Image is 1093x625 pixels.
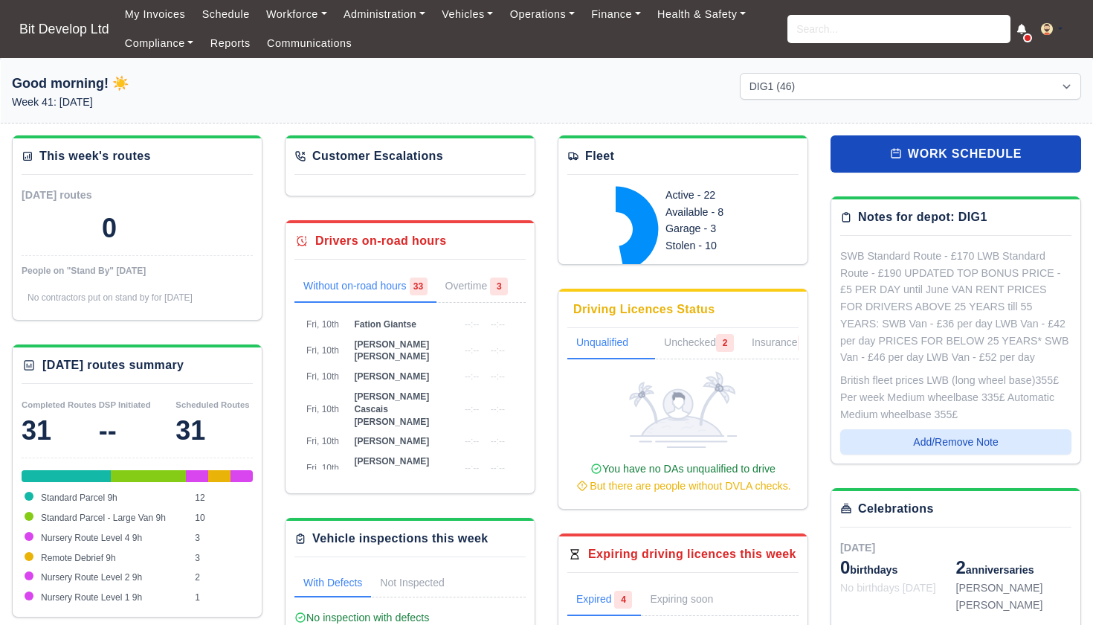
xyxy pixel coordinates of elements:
[354,319,416,330] span: Fation Giantse
[175,400,249,409] small: Scheduled Routes
[191,508,253,528] td: 10
[312,530,489,548] div: Vehicle inspections this week
[491,371,505,382] span: --:--
[294,569,371,597] a: With Defects
[573,301,715,318] div: Driving Licences Status
[306,436,339,446] span: Fri, 10th
[191,548,253,568] td: 3
[22,187,138,204] div: [DATE] routes
[491,319,505,330] span: --:--
[208,470,230,482] div: Remote Debrief 9h
[41,553,116,563] span: Remote Debrief 9h
[354,456,429,479] span: [PERSON_NAME] [PERSON_NAME]
[354,436,429,446] span: [PERSON_NAME]
[465,345,479,356] span: --:--
[840,582,936,594] span: No birthdays [DATE]
[831,135,1081,173] a: work schedule
[410,278,428,295] span: 33
[641,585,743,616] a: Expiring soon
[840,248,1071,366] div: SWB Standard Route - £170 LWB Standard Route - £190 UPDATED TOP BONUS PRICE - £5 PER DAY until Ju...
[22,416,99,446] div: 31
[41,572,142,583] span: Nursery Route Level 2 9h
[294,612,429,624] span: No inspection with defects
[567,585,641,616] a: Expired
[42,356,184,374] div: [DATE] routes summary
[22,265,253,277] div: People on "Stand By" [DATE]
[41,493,117,503] span: Standard Parcel 9h
[245,470,253,482] div: Nursery Route Level 1 9h
[12,15,117,44] a: Bit Develop Ltd
[191,568,253,588] td: 2
[41,513,166,523] span: Standard Parcel - Large Van 9h
[22,470,111,482] div: Standard Parcel 9h
[840,372,1071,423] div: British fleet prices LWB (long wheel base)355£ Per week Medium wheelbase 335£ Automatic Medium wh...
[491,463,505,473] span: --:--
[99,400,151,409] small: DSP Initiated
[787,15,1010,43] input: Search...
[191,488,253,508] td: 12
[585,147,614,165] div: Fleet
[655,328,743,359] a: Unchecked
[354,339,429,362] span: [PERSON_NAME] [PERSON_NAME]
[840,542,875,554] span: [DATE]
[12,73,353,94] h1: Good morning! ☀️
[858,500,934,518] div: Celebrations
[315,232,446,250] div: Drivers on-road hours
[567,328,655,359] a: Unqualified
[294,272,436,303] a: Without on-road hours
[306,463,339,473] span: Fri, 10th
[956,556,1072,580] div: anniversaries
[840,557,850,577] span: 0
[41,592,142,603] span: Nursery Route Level 1 9h
[588,545,796,563] div: Expiring driving licences this week
[191,588,253,608] td: 1
[354,371,429,382] span: [PERSON_NAME]
[491,345,505,356] span: --:--
[371,569,453,597] a: Not Inspected
[22,400,97,409] small: Completed Routes
[99,416,176,446] div: --
[798,334,816,352] span: 1
[306,319,339,330] span: Fri, 10th
[840,556,956,580] div: birthdays
[490,278,508,295] span: 3
[12,14,117,44] span: Bit Develop Ltd
[665,237,781,254] div: Stolen - 10
[665,220,781,237] div: Garage - 3
[465,371,479,382] span: --:--
[573,461,793,495] div: You have no DAs unqualified to drive
[306,345,339,356] span: Fri, 10th
[465,436,479,446] span: --:--
[186,470,208,482] div: Nursery Route Level 4 9h
[716,334,734,352] span: 2
[191,528,253,548] td: 3
[117,29,202,58] a: Compliance
[354,391,429,427] span: [PERSON_NAME] Cascais [PERSON_NAME]
[259,29,361,58] a: Communications
[491,404,505,414] span: --:--
[312,147,443,165] div: Customer Escalations
[306,371,339,382] span: Fri, 10th
[465,463,479,473] span: --:--
[956,597,1072,614] div: [PERSON_NAME]
[465,319,479,330] span: --:--
[743,328,824,359] a: Insurance
[202,29,259,58] a: Reports
[956,557,966,577] span: 2
[665,187,781,204] div: Active - 22
[39,147,151,165] div: This week's routes
[665,204,781,221] div: Available - 8
[465,404,479,414] span: --:--
[614,591,632,609] span: 4
[175,416,253,446] div: 31
[956,580,1072,597] div: [PERSON_NAME]
[858,208,987,226] div: Notes for depot: DIG1
[41,533,142,543] span: Nursery Route Level 4 9h
[230,470,245,482] div: Nursery Route Level 2 9h
[28,292,193,303] span: No contractors put on stand by for [DATE]
[111,470,185,482] div: Standard Parcel - Large Van 9h
[573,478,793,495] div: But there are people without DVLA checks.
[840,429,1071,455] button: Add/Remove Note
[436,272,518,303] a: Overtime
[491,436,505,446] span: --:--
